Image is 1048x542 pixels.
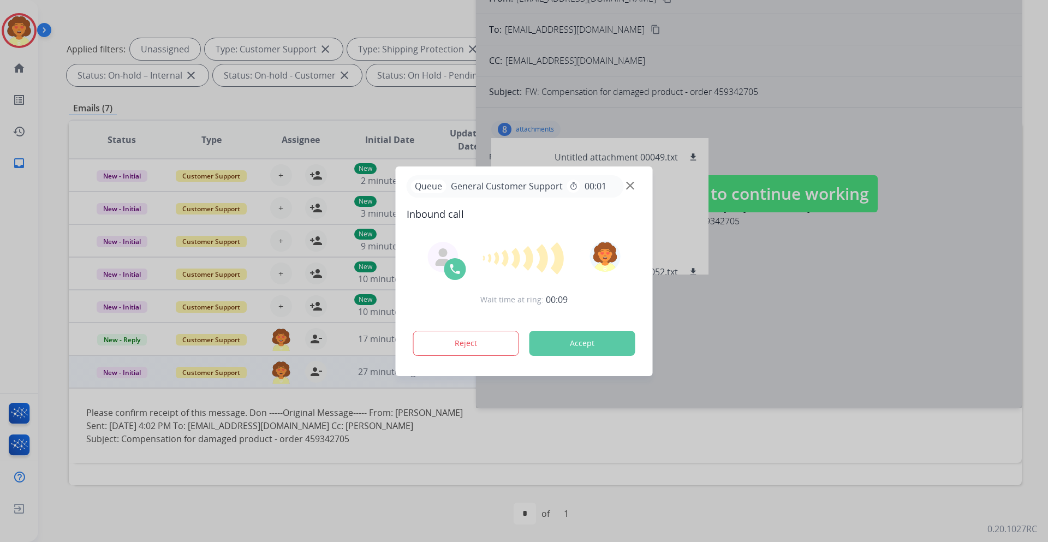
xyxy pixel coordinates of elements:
[413,331,519,356] button: Reject
[546,293,568,306] span: 00:09
[529,331,635,356] button: Accept
[480,294,544,305] span: Wait time at ring:
[434,248,452,266] img: agent-avatar
[585,180,606,193] span: 00:01
[589,241,620,272] img: avatar
[407,206,642,222] span: Inbound call
[449,263,462,276] img: call-icon
[446,180,567,193] span: General Customer Support
[626,181,634,189] img: close-button
[987,522,1037,535] p: 0.20.1027RC
[569,182,578,190] mat-icon: timer
[411,180,446,193] p: Queue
